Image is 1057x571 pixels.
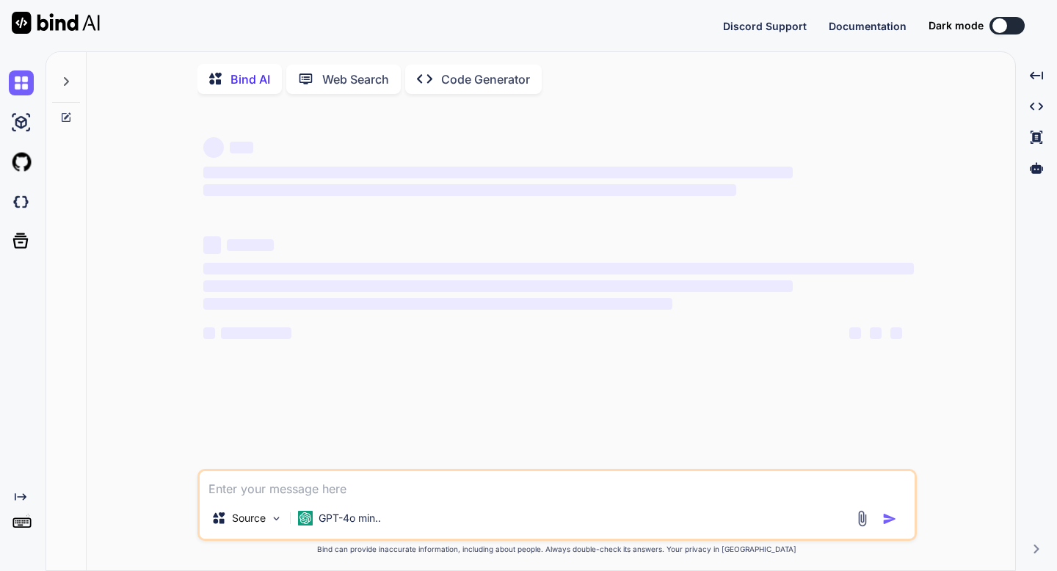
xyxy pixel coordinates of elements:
span: ‌ [203,327,215,339]
span: ‌ [203,137,224,158]
button: Documentation [829,18,907,34]
p: Bind AI [230,70,270,88]
p: Code Generator [441,70,530,88]
img: Pick Models [270,512,283,525]
p: Bind can provide inaccurate information, including about people. Always double-check its answers.... [197,544,917,555]
button: Discord Support [723,18,807,34]
span: ‌ [849,327,861,339]
span: ‌ [203,236,221,254]
span: ‌ [203,167,793,178]
img: attachment [854,510,871,527]
span: ‌ [203,280,793,292]
p: Web Search [322,70,389,88]
span: Dark mode [929,18,984,33]
img: githubLight [9,150,34,175]
span: Documentation [829,20,907,32]
img: ai-studio [9,110,34,135]
span: ‌ [203,298,672,310]
p: Source [232,511,266,525]
img: chat [9,70,34,95]
span: ‌ [890,327,902,339]
span: ‌ [227,239,274,251]
span: ‌ [230,142,253,153]
p: GPT-4o min.. [319,511,381,525]
span: ‌ [203,184,736,196]
span: ‌ [221,327,291,339]
img: icon [882,512,897,526]
img: Bind AI [12,12,100,34]
span: ‌ [870,327,882,339]
img: darkCloudIdeIcon [9,189,34,214]
span: ‌ [203,263,914,274]
span: Discord Support [723,20,807,32]
img: GPT-4o mini [298,511,313,525]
